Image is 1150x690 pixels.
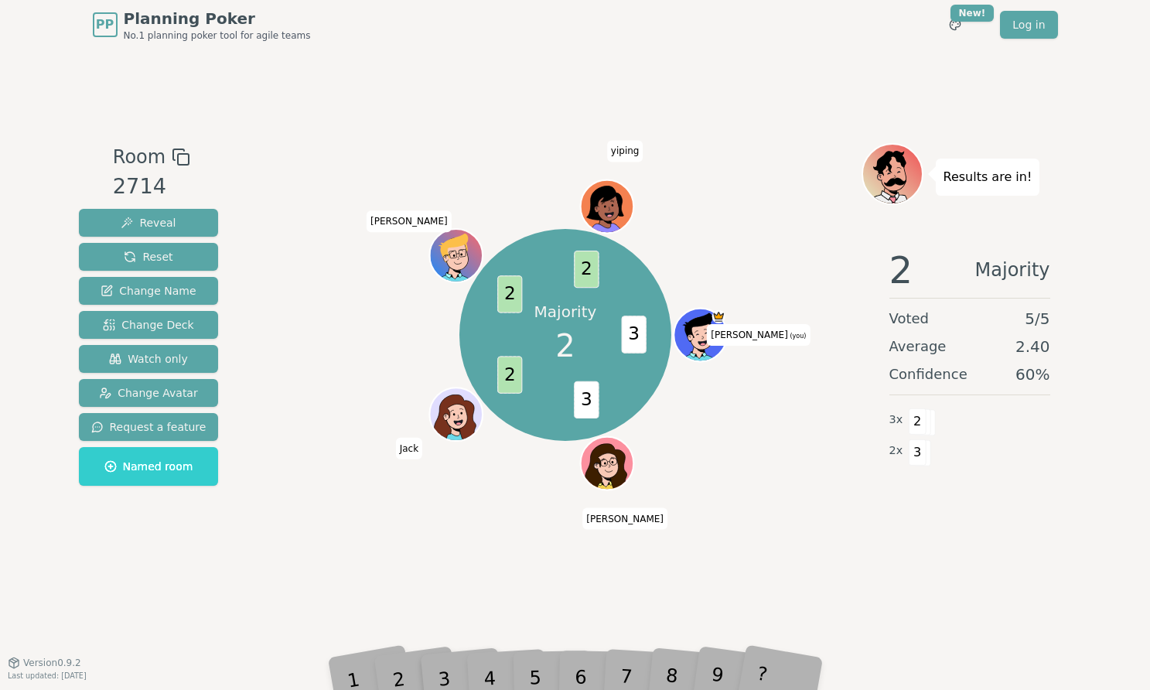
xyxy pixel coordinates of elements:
[121,215,176,231] span: Reveal
[93,8,311,42] a: PPPlanning PokerNo.1 planning poker tool for agile teams
[1015,364,1049,385] span: 60 %
[79,379,219,407] button: Change Avatar
[367,210,452,232] span: Click to change your name
[79,413,219,441] button: Request a feature
[889,251,913,289] span: 2
[607,140,643,162] span: Click to change your name
[909,439,926,466] span: 3
[497,276,522,313] span: 2
[950,5,995,22] div: New!
[788,333,807,340] span: (you)
[124,8,311,29] span: Planning Poker
[555,323,575,369] span: 2
[79,243,219,271] button: Reset
[23,657,81,669] span: Version 0.9.2
[582,508,667,530] span: Click to change your name
[96,15,114,34] span: PP
[1015,336,1050,357] span: 2.40
[8,671,87,680] span: Last updated: [DATE]
[79,311,219,339] button: Change Deck
[109,351,188,367] span: Watch only
[124,249,172,265] span: Reset
[124,29,311,42] span: No.1 planning poker tool for agile teams
[497,357,522,394] span: 2
[975,251,1050,289] span: Majority
[396,438,422,459] span: Click to change your name
[79,209,219,237] button: Reveal
[79,277,219,305] button: Change Name
[101,283,196,299] span: Change Name
[79,345,219,373] button: Watch only
[909,408,926,435] span: 2
[1025,308,1049,330] span: 5 / 5
[889,412,903,429] span: 3 x
[941,11,969,39] button: New!
[675,310,725,360] button: Click to change your avatar
[889,336,947,357] span: Average
[79,447,219,486] button: Named room
[707,324,810,346] span: Click to change your name
[889,308,930,330] span: Voted
[104,459,193,474] span: Named room
[574,381,599,418] span: 3
[944,166,1032,188] p: Results are in!
[91,419,206,435] span: Request a feature
[1000,11,1057,39] a: Log in
[889,364,967,385] span: Confidence
[534,301,597,323] p: Majority
[8,657,81,669] button: Version0.9.2
[622,316,647,354] span: 3
[712,310,725,323] span: Colin is the host
[113,143,166,171] span: Room
[99,385,198,401] span: Change Avatar
[889,442,903,459] span: 2 x
[103,317,193,333] span: Change Deck
[113,171,190,203] div: 2714
[574,251,599,288] span: 2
